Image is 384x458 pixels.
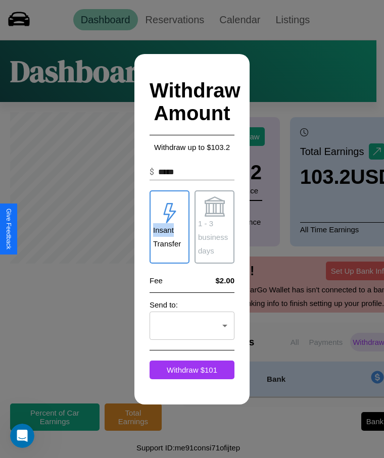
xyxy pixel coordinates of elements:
[215,276,234,285] h4: $2.00
[150,274,163,287] p: Fee
[150,361,234,379] button: Withdraw $101
[150,140,234,154] p: Withdraw up to $ 103.2
[10,424,34,448] iframe: Intercom live chat
[150,298,234,312] p: Send to:
[5,209,12,249] div: Give Feedback
[150,69,234,135] h2: Withdraw Amount
[153,223,186,250] p: Insant Transfer
[198,217,231,258] p: 1 - 3 business days
[150,166,154,178] p: $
